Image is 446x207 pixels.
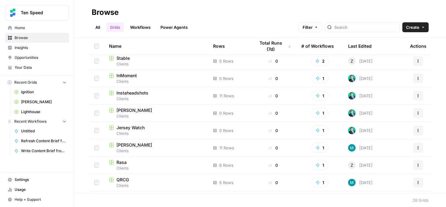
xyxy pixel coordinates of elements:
div: Rows [213,37,225,55]
span: Opportunities [15,55,66,60]
div: [DATE] [348,109,373,117]
a: Grids [106,22,124,32]
span: Ten Speed [21,10,58,16]
span: Browse [15,35,66,41]
a: All [92,22,104,32]
a: InMomentClients [109,73,203,84]
span: 0 Rows [219,75,234,81]
div: [DATE] [348,92,373,99]
span: QRCG [116,177,129,183]
a: Settings [5,175,69,185]
button: Workspace: Ten Speed [5,5,69,20]
a: Lighthouse [11,107,69,117]
span: Clients [109,148,203,154]
img: loq7q7lwz012dtl6ci9jrncps3v6 [348,109,356,117]
span: Jersey Watch [116,125,145,131]
button: Recent Workflows [5,117,69,126]
span: Untitled [21,128,66,134]
span: [PERSON_NAME] [21,99,66,105]
a: InstaheadshotsClients [109,90,203,102]
input: Search [334,24,397,30]
span: Recent Workflows [14,119,46,124]
div: Name [109,37,203,55]
div: [DATE] [348,127,373,134]
img: Ten Speed Logo [7,7,18,18]
span: 0 Rows [219,110,234,116]
a: Power Agents [157,22,191,32]
span: InMoment [116,73,137,79]
img: 9k9gt13slxq95qn7lcfsj5lxmi7v [348,144,356,152]
span: Clients [109,165,203,171]
div: [DATE] [348,179,373,186]
span: Usage [15,187,66,192]
img: loq7q7lwz012dtl6ci9jrncps3v6 [348,75,356,82]
span: Filter [303,24,313,30]
button: 1 [312,91,328,101]
a: StableClients [109,55,203,67]
div: 0 [255,110,291,116]
div: 0 [255,179,291,186]
span: Lighthouse [21,109,66,115]
div: Browse [92,7,119,17]
span: Instaheadshots [116,90,148,96]
span: Z [351,162,353,168]
div: 0 [255,93,291,99]
a: Ignition [11,87,69,97]
a: Refresh Content Brief from Keyword [DEV] [11,136,69,146]
img: 9k9gt13slxq95qn7lcfsj5lxmi7v [348,179,356,186]
span: Clients [109,79,203,84]
div: [DATE] [348,144,373,152]
a: Browse [5,33,69,43]
span: Write Content Brief from Keyword [DEV] [21,148,66,154]
img: loq7q7lwz012dtl6ci9jrncps3v6 [348,92,356,99]
button: 1 [312,160,328,170]
a: Write Content Brief from Keyword [DEV] [11,146,69,156]
span: 6 Rows [219,162,234,168]
div: [DATE] [348,161,373,169]
button: 1 [312,73,328,83]
button: Recent Grids [5,78,69,87]
a: [PERSON_NAME]Clients [109,107,203,119]
a: QRCGClients [109,177,203,188]
span: Stable [116,55,130,61]
span: 0 Rows [219,127,234,134]
a: Your Data [5,63,69,73]
div: 0 [255,162,291,168]
span: Rasa [116,159,127,165]
a: Untitled [11,126,69,136]
div: [DATE] [348,57,373,65]
button: Help + Support [5,195,69,205]
div: 26 Grids [413,197,429,203]
span: Home [15,25,66,31]
span: 5 Rows [219,58,234,64]
span: 11 Rows [219,93,234,99]
button: 1 [312,178,328,187]
span: Clients [109,183,203,188]
img: loq7q7lwz012dtl6ci9jrncps3v6 [348,127,356,134]
span: [PERSON_NAME] [116,107,152,113]
span: Create [406,24,419,30]
a: Opportunities [5,53,69,63]
span: 11 Rows [219,145,234,151]
div: [DATE] [348,75,373,82]
a: Workflows [126,22,154,32]
button: 1 [312,108,328,118]
button: Filter [299,22,322,32]
a: [PERSON_NAME] [11,97,69,107]
div: 0 [255,145,291,151]
a: [PERSON_NAME]Clients [109,142,203,154]
button: 2 [311,56,329,66]
div: 0 [255,127,291,134]
span: 5 Rows [219,179,234,186]
span: Refresh Content Brief from Keyword [DEV] [21,138,66,144]
a: Jersey WatchClients [109,125,203,136]
div: 0 [255,75,291,81]
a: Usage [5,185,69,195]
span: Clients [109,61,203,67]
span: Clients [109,96,203,102]
div: # of Workflows [301,37,334,55]
span: Your Data [15,65,66,70]
a: RasaClients [109,159,203,171]
span: [PERSON_NAME] [116,142,152,148]
span: Ignition [21,89,66,95]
